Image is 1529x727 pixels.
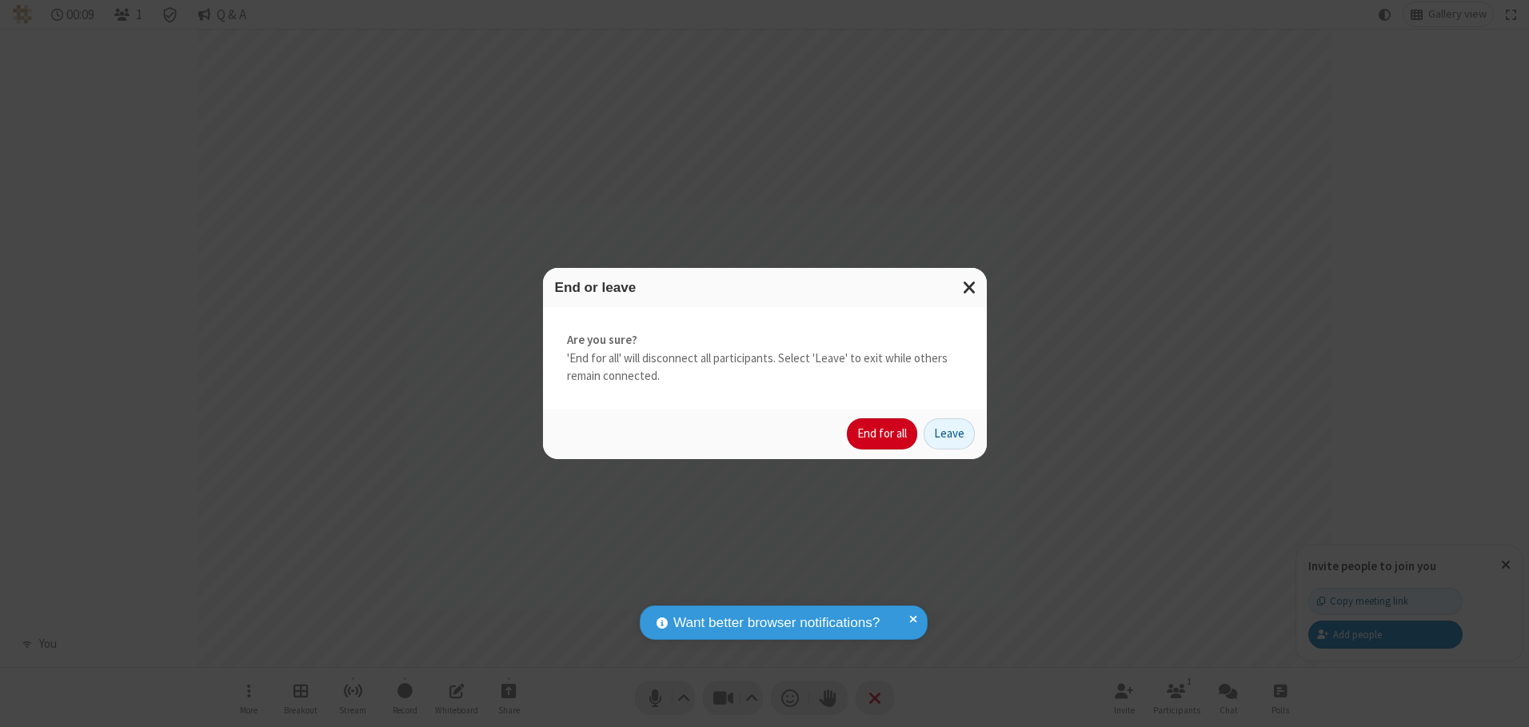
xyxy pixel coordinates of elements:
button: Close modal [953,268,987,307]
button: Leave [924,418,975,450]
h3: End or leave [555,280,975,295]
button: End for all [847,418,917,450]
span: Want better browser notifications? [673,613,880,633]
div: 'End for all' will disconnect all participants. Select 'Leave' to exit while others remain connec... [543,307,987,409]
strong: Are you sure? [567,331,963,350]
